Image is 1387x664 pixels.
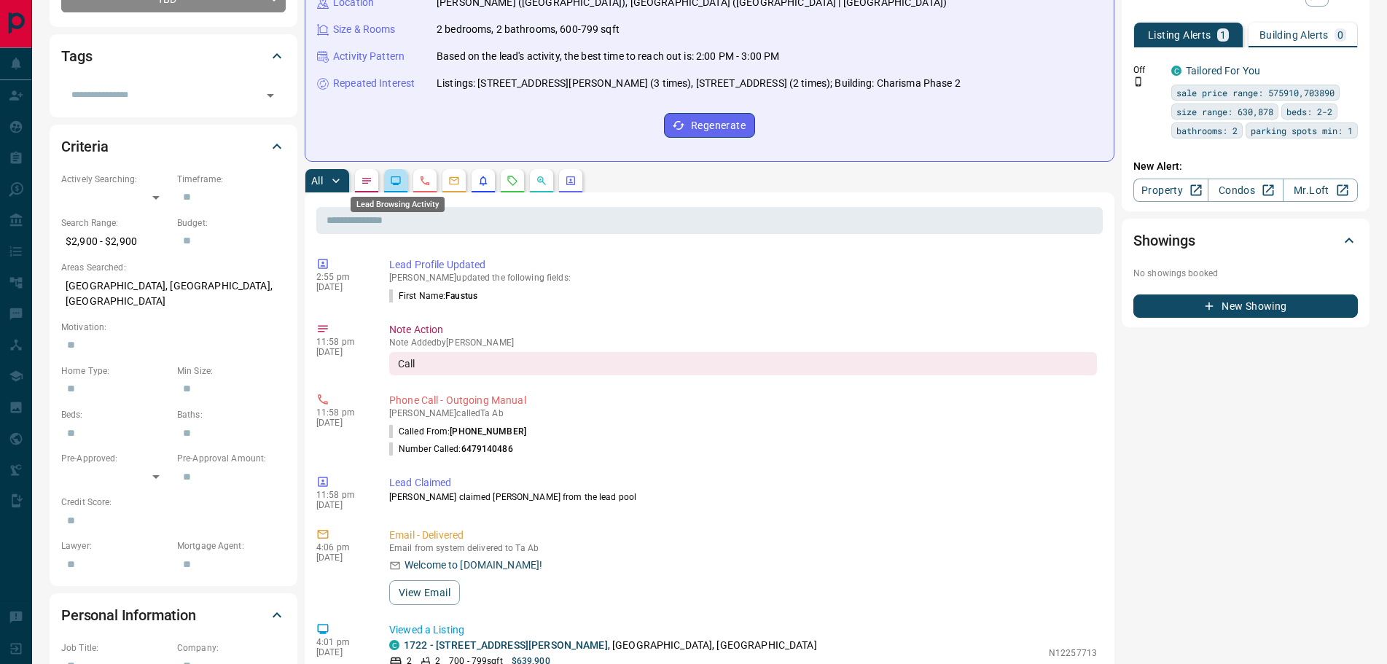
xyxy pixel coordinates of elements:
svg: Listing Alerts [477,175,489,187]
p: [DATE] [316,647,367,657]
p: Building Alerts [1259,30,1329,40]
p: Motivation: [61,321,286,334]
p: Lawyer: [61,539,170,552]
p: [DATE] [316,500,367,510]
a: Tailored For You [1186,65,1260,77]
svg: Emails [448,175,460,187]
p: Note Action [389,322,1097,337]
div: Lead Browsing Activity [351,197,445,212]
p: [PERSON_NAME] called Ta Ab [389,408,1097,418]
p: 2 bedrooms, 2 bathrooms, 600-799 sqft [437,22,620,37]
svg: Agent Actions [565,175,577,187]
p: , [GEOGRAPHIC_DATA], [GEOGRAPHIC_DATA] [404,638,817,653]
svg: Requests [507,175,518,187]
p: No showings booked [1133,267,1358,280]
p: Off [1133,63,1163,77]
a: Property [1133,179,1208,202]
p: [DATE] [316,418,367,428]
p: Lead Claimed [389,475,1097,491]
div: Criteria [61,129,286,164]
span: sale price range: 575910,703890 [1176,85,1335,100]
p: Lead Profile Updated [389,257,1097,273]
span: parking spots min: 1 [1251,123,1353,138]
span: bathrooms: 2 [1176,123,1238,138]
p: Number Called: [389,442,513,456]
p: Listing Alerts [1148,30,1211,40]
p: 4:06 pm [316,542,367,552]
p: Pre-Approved: [61,452,170,465]
button: New Showing [1133,294,1358,318]
p: Company: [177,641,286,655]
p: Budget: [177,216,286,230]
div: Call [389,352,1097,375]
p: Listings: [STREET_ADDRESS][PERSON_NAME] (3 times), [STREET_ADDRESS] (2 times); Building: Charisma... [437,76,961,91]
p: New Alert: [1133,159,1358,174]
p: [DATE] [316,347,367,357]
p: Based on the lead's activity, the best time to reach out is: 2:00 PM - 3:00 PM [437,49,779,64]
p: Timeframe: [177,173,286,186]
p: [GEOGRAPHIC_DATA], [GEOGRAPHIC_DATA], [GEOGRAPHIC_DATA] [61,274,286,313]
p: Called From: [389,425,526,438]
p: First Name : [389,289,477,302]
p: Viewed a Listing [389,622,1097,638]
p: Email - Delivered [389,528,1097,543]
div: condos.ca [1171,66,1181,76]
p: 11:58 pm [316,490,367,500]
p: 0 [1337,30,1343,40]
p: 2:55 pm [316,272,367,282]
p: Email from system delivered to Ta Ab [389,543,1097,553]
button: Open [260,85,281,106]
p: Phone Call - Outgoing Manual [389,393,1097,408]
span: Faustus [445,291,477,301]
p: Areas Searched: [61,261,286,274]
p: Home Type: [61,364,170,378]
p: Size & Rooms [333,22,396,37]
p: 1 [1220,30,1226,40]
svg: Push Notification Only [1133,77,1144,87]
p: [DATE] [316,282,367,292]
p: Job Title: [61,641,170,655]
p: Repeated Interest [333,76,415,91]
p: [PERSON_NAME] claimed [PERSON_NAME] from the lead pool [389,491,1097,504]
div: Tags [61,39,286,74]
p: Mortgage Agent: [177,539,286,552]
button: Regenerate [664,113,755,138]
p: $2,900 - $2,900 [61,230,170,254]
span: size range: 630,878 [1176,104,1273,119]
svg: Calls [419,175,431,187]
svg: Notes [361,175,372,187]
h2: Criteria [61,135,109,158]
p: Welcome to [DOMAIN_NAME]! [405,558,542,573]
svg: Opportunities [536,175,547,187]
span: 6479140486 [461,444,513,454]
div: Showings [1133,223,1358,258]
p: 11:58 pm [316,337,367,347]
div: Personal Information [61,598,286,633]
h2: Tags [61,44,92,68]
p: Actively Searching: [61,173,170,186]
p: Activity Pattern [333,49,405,64]
h2: Personal Information [61,604,196,627]
p: Search Range: [61,216,170,230]
a: Mr.Loft [1283,179,1358,202]
p: Min Size: [177,364,286,378]
a: 1722 - [STREET_ADDRESS][PERSON_NAME] [404,639,608,651]
a: Condos [1208,179,1283,202]
span: [PHONE_NUMBER] [450,426,526,437]
div: condos.ca [389,640,399,650]
p: N12257713 [1049,647,1097,660]
p: Note Added by [PERSON_NAME] [389,337,1097,348]
svg: Lead Browsing Activity [390,175,402,187]
p: [DATE] [316,552,367,563]
p: [PERSON_NAME] updated the following fields: [389,273,1097,283]
p: Pre-Approval Amount: [177,452,286,465]
p: 4:01 pm [316,637,367,647]
p: 11:58 pm [316,407,367,418]
span: beds: 2-2 [1286,104,1332,119]
p: Credit Score: [61,496,286,509]
h2: Showings [1133,229,1195,252]
p: Baths: [177,408,286,421]
p: All [311,176,323,186]
button: View Email [389,580,460,605]
p: Beds: [61,408,170,421]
